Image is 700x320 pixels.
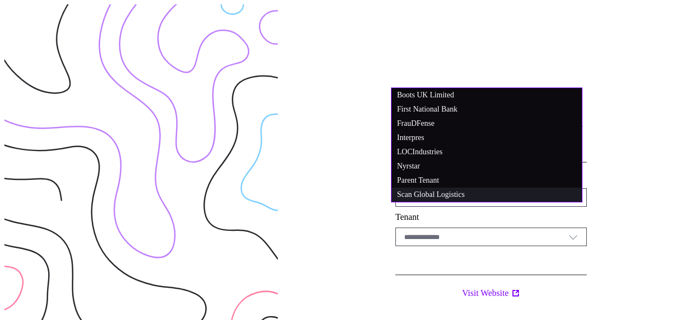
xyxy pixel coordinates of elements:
[397,162,420,170] span: Nyrstar
[397,119,434,127] span: FrauDFense
[397,190,465,199] span: Scan Global Logistics
[397,133,424,142] span: Interpres
[397,176,439,184] span: Parent Tenant
[395,212,587,222] label: Tenant
[456,85,526,106] h1: Interpres
[462,288,520,298] a: Visit Website
[397,148,442,156] span: LOCIndustries
[397,91,454,99] span: Boots UK Limited
[397,105,457,113] span: First National Bank
[568,232,578,242] button: Toggle options menu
